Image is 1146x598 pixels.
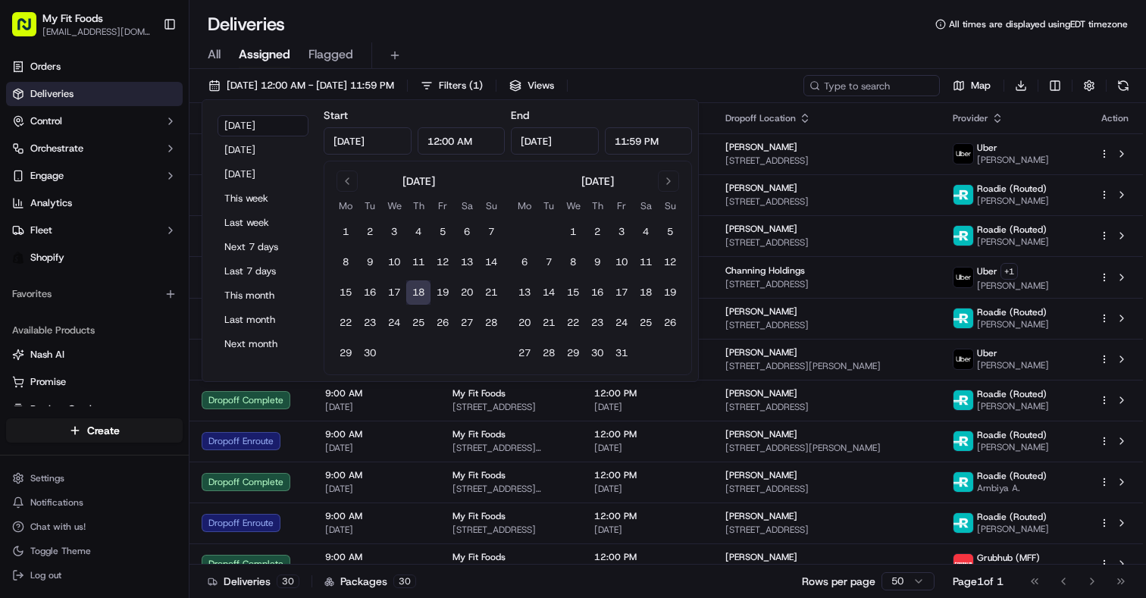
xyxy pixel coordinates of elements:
[325,483,428,495] span: [DATE]
[585,250,609,274] button: 9
[12,348,177,362] a: Nash AI
[725,401,928,413] span: [STREET_ADDRESS]
[977,318,1049,330] span: [PERSON_NAME]
[382,311,406,335] button: 24
[333,280,358,305] button: 15
[634,250,658,274] button: 11
[208,574,299,589] div: Deliveries
[1099,112,1131,124] div: Action
[6,397,183,421] button: Product Catalog
[953,185,973,205] img: roadie-logo-v2.jpg
[325,442,428,454] span: [DATE]
[658,198,682,214] th: Sunday
[6,540,183,562] button: Toggle Theme
[30,569,61,581] span: Log out
[537,280,561,305] button: 14
[977,470,1047,482] span: Roadie (Routed)
[324,108,348,122] label: Start
[725,265,805,277] span: Channing Holdings
[594,442,701,454] span: [DATE]
[325,524,428,536] span: [DATE]
[6,191,183,215] a: Analytics
[452,524,570,536] span: [STREET_ADDRESS]
[6,418,183,443] button: Create
[634,311,658,335] button: 25
[6,282,183,306] div: Favorites
[469,79,483,92] span: ( 1 )
[511,127,599,155] input: Date
[537,250,561,274] button: 7
[325,551,428,563] span: 9:00 AM
[561,311,585,335] button: 22
[325,510,428,522] span: 9:00 AM
[802,574,875,589] p: Rows per page
[452,510,506,522] span: My Fit Foods
[431,250,455,274] button: 12
[324,127,412,155] input: Date
[953,513,973,533] img: roadie-logo-v2.jpg
[561,341,585,365] button: 29
[325,401,428,413] span: [DATE]
[30,60,61,74] span: Orders
[977,183,1047,195] span: Roadie (Routed)
[658,220,682,244] button: 5
[971,79,991,92] span: Map
[594,428,701,440] span: 12:00 PM
[218,164,308,185] button: [DATE]
[609,341,634,365] button: 31
[452,469,506,481] span: My Fit Foods
[977,195,1049,207] span: [PERSON_NAME]
[512,311,537,335] button: 20
[333,341,358,365] button: 29
[6,516,183,537] button: Chat with us!
[6,6,157,42] button: My Fit Foods[EMAIL_ADDRESS][DOMAIN_NAME]
[30,142,83,155] span: Orchestrate
[609,198,634,214] th: Friday
[382,280,406,305] button: 17
[227,79,394,92] span: [DATE] 12:00 AM - [DATE] 11:59 PM
[406,280,431,305] button: 18
[561,220,585,244] button: 1
[42,26,151,38] span: [EMAIL_ADDRESS][DOMAIN_NAME]
[561,250,585,274] button: 8
[512,250,537,274] button: 6
[42,11,103,26] button: My Fit Foods
[803,75,940,96] input: Type to search
[725,319,928,331] span: [STREET_ADDRESS]
[605,127,693,155] input: Time
[30,472,64,484] span: Settings
[452,401,570,413] span: [STREET_ADDRESS]
[977,441,1049,453] span: [PERSON_NAME]
[634,220,658,244] button: 4
[658,250,682,274] button: 12
[594,401,701,413] span: [DATE]
[585,341,609,365] button: 30
[977,265,997,277] span: Uber
[537,311,561,335] button: 21
[977,236,1049,248] span: [PERSON_NAME]
[953,268,973,287] img: uber-new-logo.jpeg
[953,472,973,492] img: roadie-logo-v2.jpg
[30,375,66,389] span: Promise
[953,308,973,328] img: roadie-logo-v2.jpg
[6,136,183,161] button: Orchestrate
[725,442,928,454] span: [STREET_ADDRESS][PERSON_NAME]
[333,198,358,214] th: Monday
[414,75,490,96] button: Filters(1)
[953,554,973,574] img: 5e692f75ce7d37001a5d71f1
[455,198,479,214] th: Saturday
[479,250,503,274] button: 14
[452,442,570,454] span: [STREET_ADDRESS][PERSON_NAME]
[358,250,382,274] button: 9
[725,469,797,481] span: [PERSON_NAME]
[6,82,183,106] a: Deliveries
[609,250,634,274] button: 10
[725,182,797,194] span: [PERSON_NAME]
[30,545,91,557] span: Toggle Theme
[512,198,537,214] th: Monday
[512,341,537,365] button: 27
[725,428,797,440] span: [PERSON_NAME]
[277,575,299,588] div: 30
[977,306,1047,318] span: Roadie (Routed)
